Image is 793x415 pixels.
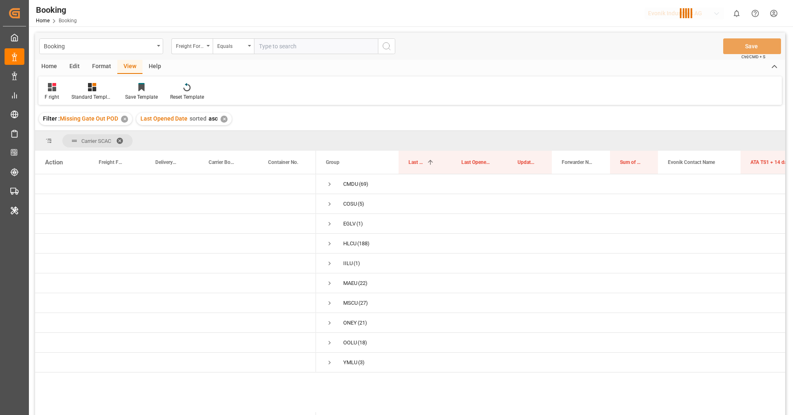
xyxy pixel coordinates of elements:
[358,194,364,213] span: (5)
[209,159,237,165] span: Carrier Booking No.
[35,214,316,234] div: Press SPACE to select this row.
[190,115,207,122] span: sorted
[60,115,118,122] span: Missing Gate Out POD
[36,18,50,24] a: Home
[354,254,360,273] span: (1)
[359,294,368,313] span: (27)
[461,159,490,165] span: Last Opened By
[358,274,368,293] span: (22)
[359,175,368,194] span: (69)
[518,159,534,165] span: Update Last Opened By
[35,174,316,194] div: Press SPACE to select this row.
[221,116,228,123] div: ✕
[343,294,358,313] div: MSCU
[358,313,367,332] span: (21)
[35,333,316,353] div: Press SPACE to select this row.
[217,40,245,50] div: Equals
[35,353,316,372] div: Press SPACE to select this row.
[268,159,298,165] span: Container No.
[343,194,357,213] div: COSU
[86,60,117,74] div: Format
[343,175,358,194] div: CMDU
[170,93,204,101] div: Reset Template
[254,38,378,54] input: Type to search
[63,60,86,74] div: Edit
[326,159,340,165] span: Group
[750,159,792,165] span: ATA TS1 + 14 days
[140,115,188,122] span: Last Opened Date
[142,60,167,74] div: Help
[343,313,357,332] div: ONEY
[343,333,357,352] div: OOLU
[35,60,63,74] div: Home
[35,194,316,214] div: Press SPACE to select this row.
[39,38,163,54] button: open menu
[620,159,641,165] span: Sum of Events
[176,40,204,50] div: Freight Forwarder's Reference No.
[343,353,357,372] div: YMLU
[343,254,353,273] div: IILU
[35,254,316,273] div: Press SPACE to select this row.
[155,159,177,165] span: Delivery No.
[35,313,316,333] div: Press SPACE to select this row.
[35,293,316,313] div: Press SPACE to select this row.
[35,234,316,254] div: Press SPACE to select this row.
[43,115,60,122] span: Filter :
[44,40,154,51] div: Booking
[741,54,765,60] span: Ctrl/CMD + S
[343,214,356,233] div: EGLV
[81,138,111,144] span: Carrier SCAC
[125,93,158,101] div: Save Template
[99,159,124,165] span: Freight Forwarder's Reference No.
[727,4,746,23] button: show 0 new notifications
[35,273,316,293] div: Press SPACE to select this row.
[121,116,128,123] div: ✕
[45,93,59,101] div: F right
[343,234,356,253] div: HLCU
[171,38,213,54] button: open menu
[645,5,727,21] button: Evonik Industries AG
[209,115,218,122] span: asc
[562,159,593,165] span: Forwarder Name
[71,93,113,101] div: Standard Templates
[668,159,715,165] span: Evonik Contact Name
[213,38,254,54] button: open menu
[117,60,142,74] div: View
[36,4,77,16] div: Booking
[45,159,63,166] div: Action
[723,38,781,54] button: Save
[378,38,395,54] button: search button
[358,353,365,372] span: (3)
[356,214,363,233] span: (1)
[358,333,367,352] span: (18)
[746,4,765,23] button: Help Center
[357,234,370,253] span: (188)
[408,159,423,165] span: Last Opened Date
[343,274,357,293] div: MAEU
